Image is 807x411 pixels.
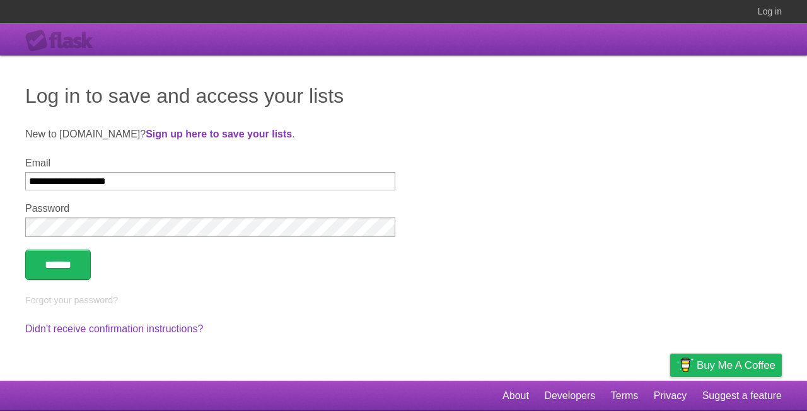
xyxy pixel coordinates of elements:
[25,295,118,305] a: Forgot your password?
[544,384,595,408] a: Developers
[670,354,782,377] a: Buy me a coffee
[654,384,687,408] a: Privacy
[611,384,639,408] a: Terms
[25,323,203,334] a: Didn't receive confirmation instructions?
[502,384,529,408] a: About
[25,203,395,214] label: Password
[697,354,775,376] span: Buy me a coffee
[25,81,782,111] h1: Log in to save and access your lists
[25,158,395,169] label: Email
[25,127,782,142] p: New to [DOMAIN_NAME]? .
[146,129,292,139] a: Sign up here to save your lists
[702,384,782,408] a: Suggest a feature
[25,30,101,52] div: Flask
[676,354,694,376] img: Buy me a coffee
